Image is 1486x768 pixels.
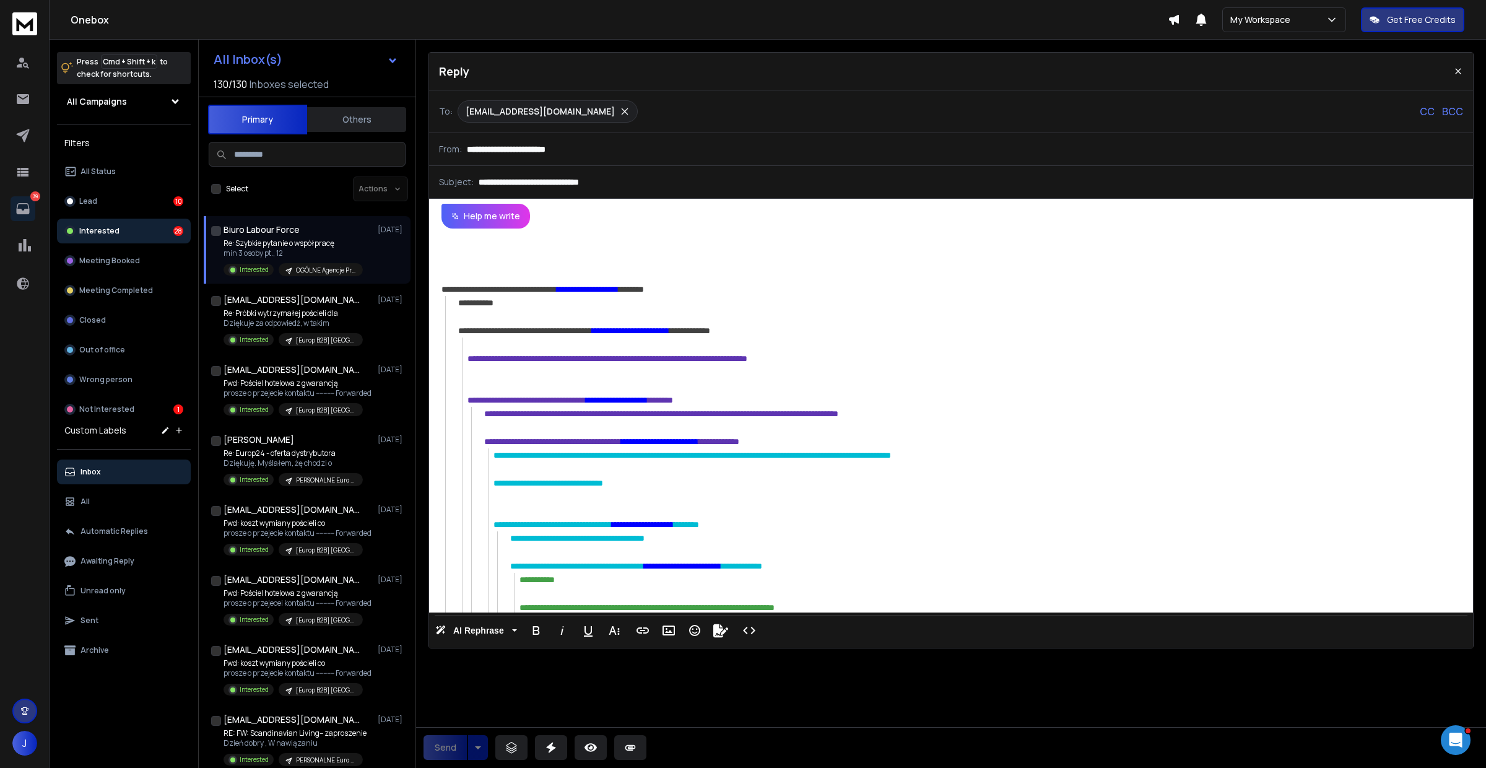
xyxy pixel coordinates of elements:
button: All Status [57,159,191,184]
h1: All Campaigns [67,95,127,108]
button: All [57,489,191,514]
button: Help me write [441,204,530,229]
p: PERSONALNE Euro B2B - Pościel & Pojemniki PL [296,756,355,765]
button: Bold (⌘B) [524,618,548,643]
button: Get Free Credits [1361,7,1464,32]
button: J [12,731,37,756]
p: prosze o przejecei kontaktu ---------- Forwarded [224,598,371,608]
button: Primary [208,105,307,134]
p: Fwd: Pościel hotelowa z gwarancją [224,588,371,598]
button: Unread only [57,578,191,603]
button: Signature [709,618,732,643]
p: [DATE] [378,365,406,375]
p: Automatic Replies [80,526,148,536]
label: Select [226,184,248,194]
h1: Biuro Labour Force [224,224,300,236]
p: [Europ B2B] [GEOGRAPHIC_DATA] [296,616,355,625]
h1: [EMAIL_ADDRESS][DOMAIN_NAME] [224,644,360,656]
p: Sent [80,616,98,626]
button: Sent [57,608,191,633]
button: All Campaigns [57,89,191,114]
p: All [80,497,90,507]
p: My Workspace [1230,14,1295,26]
h3: Filters [57,134,191,152]
p: Closed [79,315,106,325]
button: Italic (⌘I) [550,618,574,643]
p: Archive [80,645,109,655]
p: Interested [240,405,269,414]
button: Underline (⌘U) [576,618,600,643]
p: OGÓLNE Agencje Pracy 2025 [296,266,355,275]
p: Re: Europ24 - oferta dystrybutora [224,448,363,458]
img: logo [12,12,37,35]
p: [EMAIL_ADDRESS][DOMAIN_NAME] [466,105,615,118]
button: AI Rephrase [433,618,519,643]
iframe: Intercom live chat [1441,725,1471,755]
p: Fwd: koszt wymiany pościeli co [224,518,371,528]
p: RE: FW: Scandinavian Living– zaproszenie [224,728,367,738]
h1: [EMAIL_ADDRESS][DOMAIN_NAME] [224,574,360,586]
button: Inbox [57,460,191,484]
p: Dziękuję. Myślałem, żę chodzi o [224,458,363,468]
p: Re: Szybkie pytanie o współpracę [224,238,363,248]
button: Meeting Booked [57,248,191,273]
h3: Custom Labels [64,424,126,437]
p: Interested [240,545,269,554]
p: Interested [79,226,119,236]
p: Interested [240,475,269,484]
p: [DATE] [378,435,406,445]
p: min 3 osoby pt., 12 [224,248,363,258]
button: More Text [602,618,626,643]
p: Fwd: Pościel hotelowa z gwarancją [224,378,371,388]
p: Dziękuje za odpowiedź, w takim [224,318,363,328]
p: Interested [240,265,269,274]
h1: [EMAIL_ADDRESS][DOMAIN_NAME] [224,713,360,726]
button: Wrong person [57,367,191,392]
button: Closed [57,308,191,333]
p: Interested [240,615,269,624]
button: Code View [737,618,761,643]
div: 28 [173,226,183,236]
h1: [EMAIL_ADDRESS][DOMAIN_NAME] [224,504,360,516]
p: PERSONALNE Euro B2B - Pościel & Pojemniki PL [296,476,355,485]
p: Interested [240,685,269,694]
span: AI Rephrase [451,626,506,636]
button: Emoticons [683,618,706,643]
button: Awaiting Reply [57,549,191,574]
div: 10 [173,196,183,206]
p: Re: Próbki wytrzymałej pościeli dla [224,308,363,318]
button: Insert Image (⌘P) [657,618,680,643]
p: [DATE] [378,505,406,515]
p: Out of office [79,345,125,355]
p: Get Free Credits [1387,14,1456,26]
p: Awaiting Reply [80,556,134,566]
p: Not Interested [79,404,134,414]
p: Meeting Booked [79,256,140,266]
p: Interested [240,755,269,764]
p: CC [1420,104,1435,119]
button: Meeting Completed [57,278,191,303]
p: [Europ B2B] [GEOGRAPHIC_DATA] [296,406,355,415]
p: [DATE] [378,645,406,655]
h1: Onebox [71,12,1168,27]
button: Archive [57,638,191,663]
p: [DATE] [378,575,406,585]
p: Dzień dobry , W nawiązaniu [224,738,367,748]
button: Automatic Replies [57,519,191,544]
button: Others [307,106,406,133]
p: All Status [80,167,116,177]
h1: [EMAIL_ADDRESS][DOMAIN_NAME] [224,294,360,306]
p: Lead [79,196,97,206]
button: All Inbox(s) [204,47,408,72]
button: Lead10 [57,189,191,214]
span: Cmd + Shift + k [101,55,157,69]
a: 39 [11,196,35,221]
p: Reply [439,63,469,80]
p: [Europ B2B] [GEOGRAPHIC_DATA] [296,546,355,555]
p: [Europ B2B] [GEOGRAPHIC_DATA] [296,686,355,695]
button: Interested28 [57,219,191,243]
p: Interested [240,335,269,344]
button: Insert Link (⌘K) [631,618,654,643]
h1: [PERSON_NAME] [224,434,294,446]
